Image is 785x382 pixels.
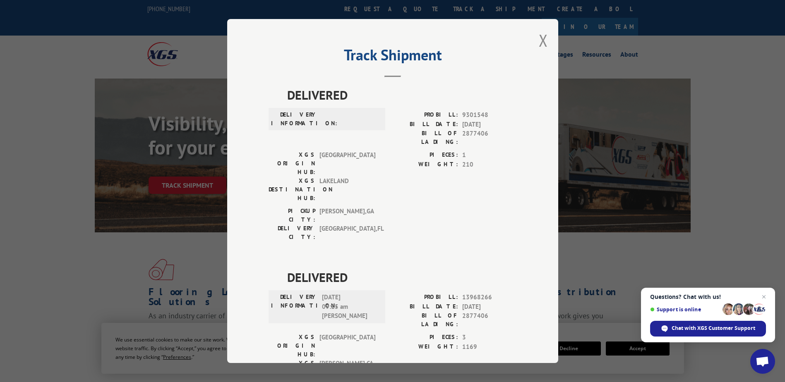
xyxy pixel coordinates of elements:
span: 9301548 [462,110,517,120]
label: DELIVERY INFORMATION: [271,293,318,321]
span: 2877406 [462,129,517,146]
span: Close chat [759,292,769,302]
label: XGS DESTINATION HUB: [269,177,315,203]
label: PIECES: [393,333,458,342]
span: [DATE] [462,120,517,129]
span: [PERSON_NAME] , GA [319,207,375,224]
span: 3 [462,333,517,342]
span: DELIVERED [287,268,517,286]
label: DELIVERY INFORMATION: [271,110,318,128]
label: BILL DATE: [393,120,458,129]
label: BILL OF LADING: [393,311,458,329]
label: WEIGHT: [393,160,458,170]
span: [GEOGRAPHIC_DATA] [319,333,375,359]
div: Chat with XGS Customer Support [650,321,766,337]
span: Support is online [650,306,720,313]
h2: Track Shipment [269,49,517,65]
span: DELIVERED [287,86,517,104]
label: PROBILL: [393,293,458,302]
span: 1169 [462,342,517,352]
span: 13968266 [462,293,517,302]
span: 210 [462,160,517,170]
div: Open chat [750,349,775,374]
label: PROBILL: [393,110,458,120]
span: 2877406 [462,311,517,329]
span: [DATE] 09:15 am [PERSON_NAME] [322,293,378,321]
span: Chat with XGS Customer Support [672,325,755,332]
span: [GEOGRAPHIC_DATA] [319,150,375,177]
label: PICKUP CITY: [269,207,315,224]
label: PIECES: [393,150,458,160]
label: DELIVERY CITY: [269,224,315,241]
button: Close modal [539,29,548,51]
span: [GEOGRAPHIC_DATA] , FL [319,224,375,241]
span: 1 [462,150,517,160]
label: XGS ORIGIN HUB: [269,150,315,177]
span: Questions? Chat with us! [650,294,766,300]
label: BILL OF LADING: [393,129,458,146]
label: BILL DATE: [393,302,458,312]
span: LAKELAND [319,177,375,203]
label: XGS ORIGIN HUB: [269,333,315,359]
label: WEIGHT: [393,342,458,352]
span: [DATE] [462,302,517,312]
